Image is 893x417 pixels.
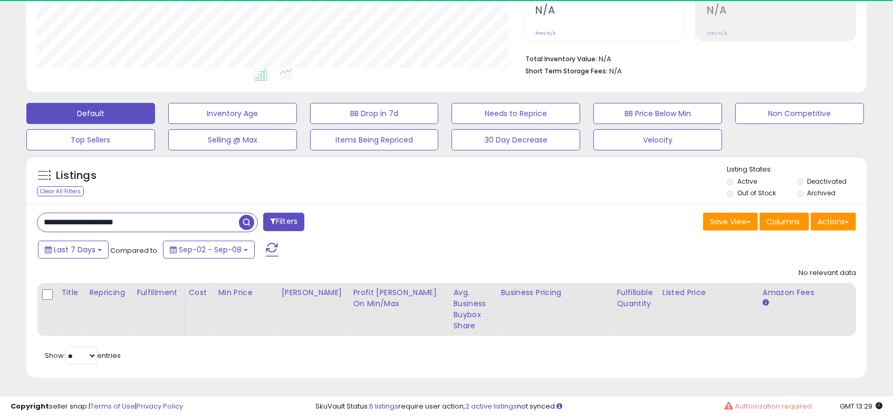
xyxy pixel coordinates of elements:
[452,103,580,124] button: Needs to Reprice
[26,103,155,124] button: Default
[218,287,272,298] div: Min Price
[807,188,836,197] label: Archived
[353,287,444,309] div: Profit [PERSON_NAME] on Min/Max
[263,213,304,231] button: Filters
[168,103,297,124] button: Inventory Age
[766,216,800,227] span: Columns
[707,30,727,36] small: Prev: N/A
[662,287,754,298] div: Listed Price
[525,67,608,75] b: Short Term Storage Fees:
[535,30,556,36] small: Prev: N/A
[763,298,769,308] small: Amazon Fees.
[617,287,653,309] div: Fulfillable Quantity
[38,241,109,259] button: Last 7 Days
[163,241,255,259] button: Sep-02 - Sep-08
[90,401,135,411] a: Terms of Use
[45,350,121,361] span: Show: entries
[466,401,517,411] a: 2 active listings
[453,287,492,331] div: Avg. Business Buybox Share
[110,245,159,255] span: Compared to:
[535,4,684,18] h2: N/A
[840,401,882,411] span: 2025-09-16 13:29 GMT
[349,283,449,336] th: The percentage added to the cost of goods (COGS) that forms the calculator for Min & Max prices.
[735,401,812,411] span: Authorization required
[799,268,856,278] div: No relevant data
[760,213,809,231] button: Columns
[137,287,179,298] div: Fulfillment
[593,129,722,150] button: Velocity
[737,177,757,186] label: Active
[168,129,297,150] button: Selling @ Max
[137,401,183,411] a: Privacy Policy
[593,103,722,124] button: BB Price Below Min
[737,188,776,197] label: Out of Stock
[452,129,580,150] button: 30 Day Decrease
[11,402,183,412] div: seller snap | |
[26,129,155,150] button: Top Sellers
[807,177,847,186] label: Deactivated
[54,244,95,255] span: Last 7 Days
[609,66,622,76] span: N/A
[501,287,608,298] div: Business Pricing
[811,213,856,231] button: Actions
[370,401,399,411] a: 6 listings
[179,244,242,255] span: Sep-02 - Sep-08
[11,401,49,411] strong: Copyright
[316,402,882,412] div: SkuVault Status: require user action, not synced.
[735,103,864,124] button: Non Competitive
[310,129,439,150] button: Items Being Repriced
[707,4,856,18] h2: N/A
[89,287,128,298] div: Repricing
[525,54,597,63] b: Total Inventory Value:
[61,287,80,298] div: Title
[56,168,97,183] h5: Listings
[763,287,854,298] div: Amazon Fees
[727,165,867,175] p: Listing States:
[703,213,758,231] button: Save View
[525,52,848,64] li: N/A
[281,287,344,298] div: [PERSON_NAME]
[310,103,439,124] button: BB Drop in 7d
[189,287,209,298] div: Cost
[37,186,84,196] div: Clear All Filters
